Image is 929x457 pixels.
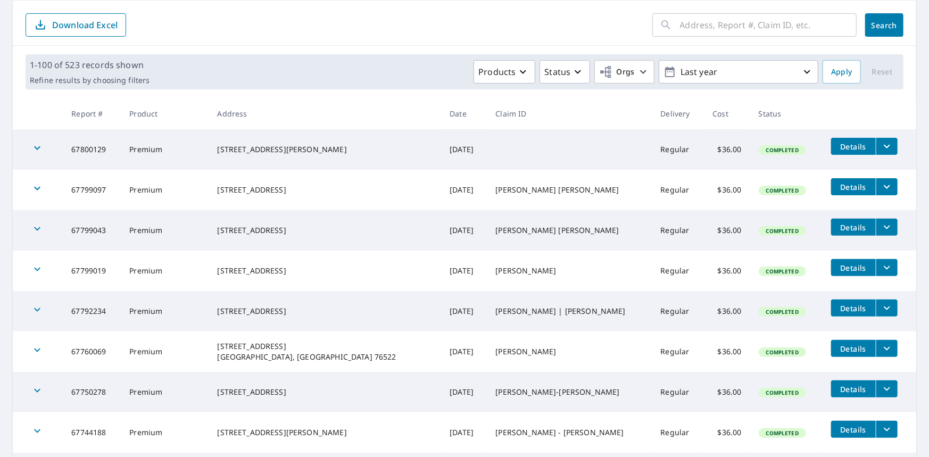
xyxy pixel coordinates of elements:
[441,291,487,331] td: [DATE]
[599,65,635,79] span: Orgs
[676,63,801,81] p: Last year
[63,170,121,210] td: 67799097
[704,331,750,372] td: $36.00
[121,170,209,210] td: Premium
[121,412,209,453] td: Premium
[487,372,652,412] td: [PERSON_NAME]-[PERSON_NAME]
[704,129,750,170] td: $36.00
[831,300,876,317] button: detailsBtn-67792234
[652,170,704,210] td: Regular
[63,412,121,453] td: 67744188
[876,340,898,357] button: filesDropdownBtn-67760069
[487,251,652,291] td: [PERSON_NAME]
[831,259,876,276] button: detailsBtn-67799019
[478,65,516,78] p: Products
[594,60,654,84] button: Orgs
[63,331,121,372] td: 67760069
[652,412,704,453] td: Regular
[121,291,209,331] td: Premium
[659,60,818,84] button: Last year
[474,60,535,84] button: Products
[837,384,869,394] span: Details
[652,251,704,291] td: Regular
[837,425,869,435] span: Details
[544,65,570,78] p: Status
[831,65,852,79] span: Apply
[831,138,876,155] button: detailsBtn-67800129
[121,210,209,251] td: Premium
[704,251,750,291] td: $36.00
[217,144,433,155] div: [STREET_ADDRESS][PERSON_NAME]
[217,341,433,362] div: [STREET_ADDRESS] [GEOGRAPHIC_DATA], [GEOGRAPHIC_DATA] 76522
[487,291,652,331] td: [PERSON_NAME] | [PERSON_NAME]
[441,129,487,170] td: [DATE]
[652,210,704,251] td: Regular
[209,98,441,129] th: Address
[63,98,121,129] th: Report #
[831,421,876,438] button: detailsBtn-67744188
[876,300,898,317] button: filesDropdownBtn-67792234
[760,348,805,356] span: Completed
[487,210,652,251] td: [PERSON_NAME] [PERSON_NAME]
[876,178,898,195] button: filesDropdownBtn-67799097
[441,98,487,129] th: Date
[652,129,704,170] td: Regular
[217,185,433,195] div: [STREET_ADDRESS]
[487,170,652,210] td: [PERSON_NAME] [PERSON_NAME]
[876,421,898,438] button: filesDropdownBtn-67744188
[874,20,895,30] span: Search
[876,259,898,276] button: filesDropdownBtn-67799019
[217,265,433,276] div: [STREET_ADDRESS]
[760,429,805,437] span: Completed
[837,303,869,313] span: Details
[704,372,750,412] td: $36.00
[652,372,704,412] td: Regular
[823,60,861,84] button: Apply
[487,331,652,372] td: [PERSON_NAME]
[217,225,433,236] div: [STREET_ADDRESS]
[760,308,805,315] span: Completed
[63,291,121,331] td: 67792234
[876,219,898,236] button: filesDropdownBtn-67799043
[441,372,487,412] td: [DATE]
[121,98,209,129] th: Product
[63,210,121,251] td: 67799043
[831,340,876,357] button: detailsBtn-67760069
[760,187,805,194] span: Completed
[837,222,869,232] span: Details
[121,251,209,291] td: Premium
[704,291,750,331] td: $36.00
[121,331,209,372] td: Premium
[217,387,433,397] div: [STREET_ADDRESS]
[831,380,876,397] button: detailsBtn-67750278
[760,389,805,396] span: Completed
[876,380,898,397] button: filesDropdownBtn-67750278
[441,331,487,372] td: [DATE]
[540,60,590,84] button: Status
[750,98,823,129] th: Status
[704,412,750,453] td: $36.00
[831,178,876,195] button: detailsBtn-67799097
[837,142,869,152] span: Details
[652,98,704,129] th: Delivery
[26,13,126,37] button: Download Excel
[121,129,209,170] td: Premium
[52,19,118,31] p: Download Excel
[760,146,805,154] span: Completed
[652,291,704,331] td: Regular
[876,138,898,155] button: filesDropdownBtn-67800129
[441,170,487,210] td: [DATE]
[704,210,750,251] td: $36.00
[217,427,433,438] div: [STREET_ADDRESS][PERSON_NAME]
[837,182,869,192] span: Details
[30,59,150,71] p: 1-100 of 523 records shown
[680,10,857,40] input: Address, Report #, Claim ID, etc.
[837,344,869,354] span: Details
[704,98,750,129] th: Cost
[837,263,869,273] span: Details
[487,98,652,129] th: Claim ID
[760,268,805,275] span: Completed
[121,372,209,412] td: Premium
[441,210,487,251] td: [DATE]
[441,251,487,291] td: [DATE]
